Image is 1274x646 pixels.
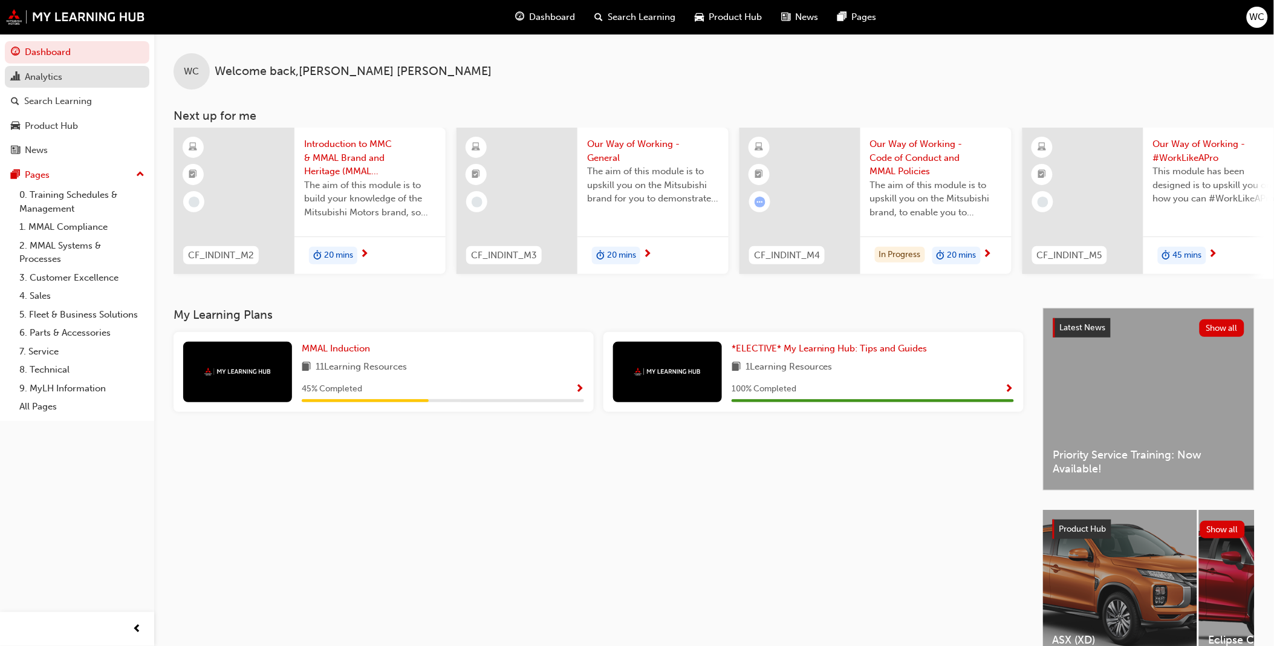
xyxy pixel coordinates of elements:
a: search-iconSearch Learning [585,5,686,30]
span: 100 % Completed [732,382,796,396]
span: CF_INDINT_M3 [471,249,537,263]
a: 3. Customer Excellence [15,269,149,287]
span: Product Hub [1059,524,1107,534]
a: 2. MMAL Systems & Processes [15,237,149,269]
span: duration-icon [937,248,945,264]
a: 6. Parts & Accessories [15,324,149,342]
span: booktick-icon [189,167,198,183]
span: chart-icon [11,72,20,83]
span: learningResourceType_ELEARNING-icon [1038,140,1047,155]
span: 45 mins [1173,249,1202,263]
span: Our Way of Working - General [587,137,719,165]
span: search-icon [11,96,19,107]
span: book-icon [732,360,741,375]
span: car-icon [11,121,20,132]
button: Show all [1200,319,1245,337]
span: news-icon [11,145,20,156]
h3: Next up for me [154,109,1274,123]
span: book-icon [302,360,311,375]
a: 4. Sales [15,287,149,305]
a: Dashboard [5,41,149,64]
span: duration-icon [1162,248,1171,264]
span: pages-icon [838,10,847,25]
div: Search Learning [24,94,92,108]
a: 5. Fleet & Business Solutions [15,305,149,324]
span: Dashboard [530,10,576,24]
div: In Progress [875,247,925,263]
span: Introduction to MMC & MMAL Brand and Heritage (MMAL Induction) [304,137,436,178]
div: Product Hub [25,119,78,133]
span: WC [1250,10,1265,24]
button: Show all [1200,521,1246,538]
span: learningResourceType_ELEARNING-icon [472,140,481,155]
span: prev-icon [133,622,142,637]
button: WC [1247,7,1268,28]
span: pages-icon [11,170,20,181]
span: 20 mins [607,249,636,263]
a: 8. Technical [15,361,149,379]
span: CF_INDINT_M5 [1037,249,1102,263]
a: Search Learning [5,90,149,113]
img: mmal [204,368,271,376]
span: next-icon [1209,249,1218,260]
span: learningRecordVerb_NONE-icon [1038,197,1048,207]
span: search-icon [595,10,603,25]
span: Show Progress [1005,384,1014,395]
span: 20 mins [324,249,353,263]
button: Show Progress [1005,382,1014,397]
span: 45 % Completed [302,382,362,396]
a: 1. MMAL Compliance [15,218,149,237]
span: 1 Learning Resources [746,360,833,375]
h3: My Learning Plans [174,308,1024,322]
button: DashboardAnalyticsSearch LearningProduct HubNews [5,39,149,164]
a: MMAL Induction [302,342,375,356]
span: Priority Service Training: Now Available! [1053,448,1244,475]
a: 9. MyLH Information [15,379,149,398]
a: *ELECTIVE* My Learning Hub: Tips and Guides [732,342,932,356]
span: Show Progress [575,384,584,395]
span: 20 mins [947,249,977,263]
span: learningResourceType_ELEARNING-icon [755,140,764,155]
a: Product HubShow all [1053,520,1245,539]
a: car-iconProduct Hub [686,5,772,30]
span: guage-icon [516,10,525,25]
span: up-icon [136,167,145,183]
a: Latest NewsShow allPriority Service Training: Now Available! [1043,308,1255,491]
span: CF_INDINT_M4 [754,249,820,263]
span: The aim of this module is to upskill you on the Mitsubishi brand, to enable you to demonstrate an... [870,178,1002,220]
span: Search Learning [608,10,676,24]
a: Product Hub [5,115,149,137]
span: Product Hub [709,10,762,24]
span: booktick-icon [472,167,481,183]
span: Latest News [1060,322,1106,333]
span: car-icon [695,10,704,25]
a: 0. Training Schedules & Management [15,186,149,218]
span: 11 Learning Resources [316,360,407,375]
a: News [5,139,149,161]
a: All Pages [15,397,149,416]
button: Show Progress [575,382,584,397]
span: guage-icon [11,47,20,58]
span: News [796,10,819,24]
span: next-icon [983,249,992,260]
div: Analytics [25,70,62,84]
span: next-icon [360,249,369,260]
button: Pages [5,164,149,186]
div: News [25,143,48,157]
img: mmal [634,368,701,376]
a: guage-iconDashboard [506,5,585,30]
span: Welcome back , [PERSON_NAME] [PERSON_NAME] [215,65,492,79]
div: Pages [25,168,50,182]
span: news-icon [782,10,791,25]
a: CF_INDINT_M3Our Way of Working - GeneralThe aim of this module is to upskill you on the Mitsubish... [457,128,729,274]
a: pages-iconPages [828,5,886,30]
span: learningResourceType_ELEARNING-icon [189,140,198,155]
a: Analytics [5,66,149,88]
span: learningRecordVerb_NONE-icon [189,197,200,207]
span: WC [184,65,200,79]
span: duration-icon [596,248,605,264]
span: CF_INDINT_M2 [188,249,254,263]
span: Our Way of Working - Code of Conduct and MMAL Policies [870,137,1002,178]
img: mmal [6,9,145,25]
